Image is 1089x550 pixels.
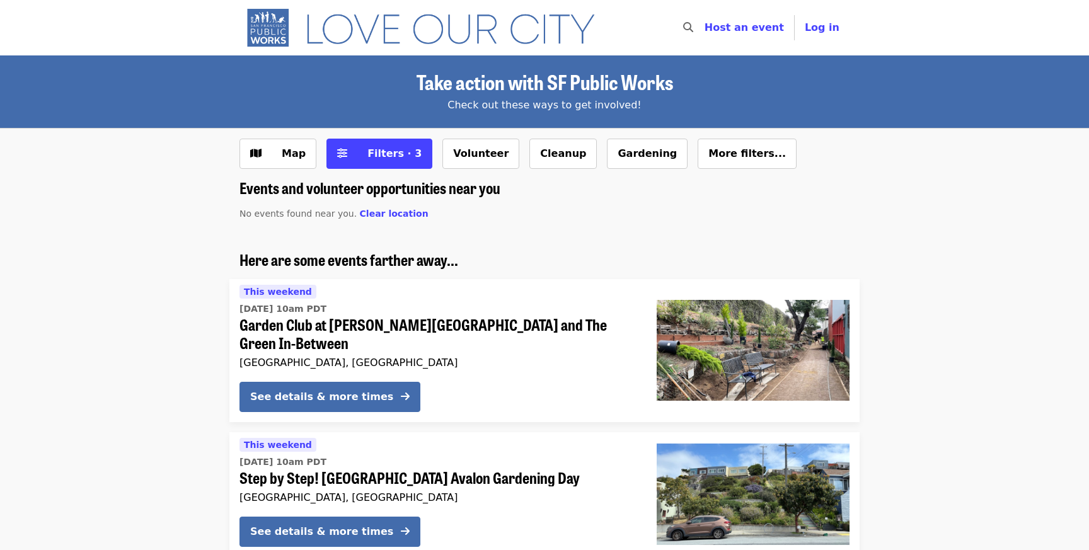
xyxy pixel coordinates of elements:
button: Filters (3 selected) [326,139,432,169]
div: Check out these ways to get involved! [239,98,850,113]
span: Clear location [360,209,429,219]
span: Log in [805,21,839,33]
i: search icon [683,21,693,33]
span: Here are some events farther away... [239,248,458,270]
a: See details for "Garden Club at Burrows Pocket Park and The Green In-Between" [229,279,860,422]
span: More filters... [708,147,786,159]
div: [GEOGRAPHIC_DATA], [GEOGRAPHIC_DATA] [239,491,637,503]
a: Host an event [705,21,784,33]
span: Filters · 3 [367,147,422,159]
button: Clear location [360,207,429,221]
img: SF Public Works - Home [239,8,613,48]
span: Step by Step! [GEOGRAPHIC_DATA] Avalon Gardening Day [239,469,637,487]
button: See details & more times [239,517,420,547]
button: Show map view [239,139,316,169]
span: This weekend [244,440,312,450]
button: Gardening [607,139,688,169]
i: map icon [250,147,262,159]
button: Log in [795,15,850,40]
i: arrow-right icon [401,525,410,537]
button: See details & more times [239,382,420,412]
img: Garden Club at Burrows Pocket Park and The Green In-Between organized by SF Public Works [657,300,850,401]
time: [DATE] 10am PDT [239,302,326,316]
input: Search [701,13,711,43]
i: sliders-h icon [337,147,347,159]
div: [GEOGRAPHIC_DATA], [GEOGRAPHIC_DATA] [239,357,637,369]
button: Cleanup [529,139,597,169]
span: This weekend [244,287,312,297]
button: More filters... [698,139,797,169]
span: Events and volunteer opportunities near you [239,176,500,198]
span: Map [282,147,306,159]
i: arrow-right icon [401,391,410,403]
div: See details & more times [250,389,393,404]
span: Garden Club at [PERSON_NAME][GEOGRAPHIC_DATA] and The Green In-Between [239,316,637,352]
div: See details & more times [250,524,393,539]
button: Volunteer [442,139,519,169]
span: No events found near you. [239,209,357,219]
time: [DATE] 10am PDT [239,455,326,469]
span: Take action with SF Public Works [417,67,673,96]
img: Step by Step! Athens Avalon Gardening Day organized by SF Public Works [657,444,850,544]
